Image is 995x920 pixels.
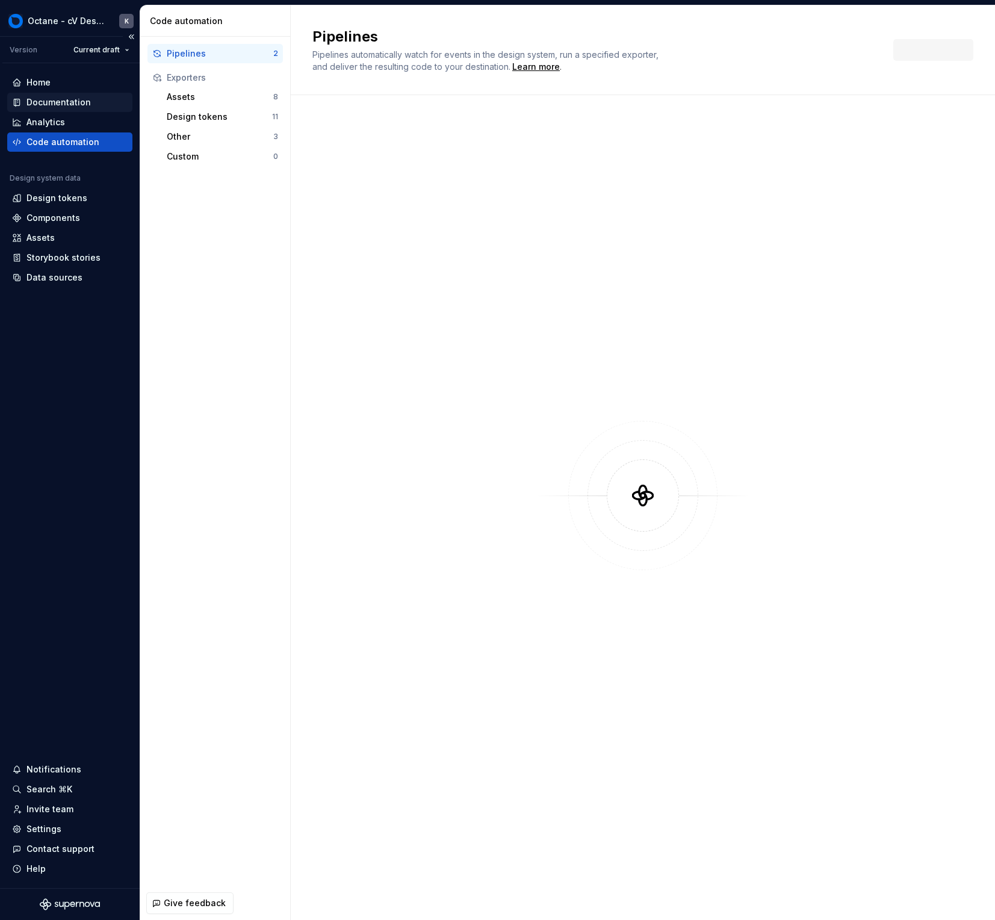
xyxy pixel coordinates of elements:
[167,131,273,143] div: Other
[7,268,132,287] a: Data sources
[10,173,81,183] div: Design system data
[512,61,560,73] a: Learn more
[7,780,132,799] button: Search ⌘K
[167,151,273,163] div: Custom
[162,87,283,107] button: Assets8
[73,45,120,55] span: Current draft
[146,892,234,914] button: Give feedback
[167,48,273,60] div: Pipelines
[273,49,278,58] div: 2
[26,763,81,775] div: Notifications
[510,63,562,72] span: .
[167,111,272,123] div: Design tokens
[162,107,283,126] button: Design tokens11
[26,823,61,835] div: Settings
[26,252,101,264] div: Storybook stories
[7,208,132,228] a: Components
[26,843,95,855] div: Contact support
[167,72,278,84] div: Exporters
[2,8,137,34] button: Octane - cV Design SystemK
[40,898,100,910] svg: Supernova Logo
[273,132,278,141] div: 3
[26,96,91,108] div: Documentation
[26,783,72,795] div: Search ⌘K
[273,92,278,102] div: 8
[273,152,278,161] div: 0
[7,760,132,779] button: Notifications
[7,839,132,859] button: Contact support
[164,897,226,909] span: Give feedback
[28,15,105,27] div: Octane - cV Design System
[26,863,46,875] div: Help
[8,14,23,28] img: 26998d5e-8903-4050-8939-6da79a9ddf72.png
[7,93,132,112] a: Documentation
[26,116,65,128] div: Analytics
[7,819,132,839] a: Settings
[167,91,273,103] div: Assets
[7,800,132,819] a: Invite team
[150,15,285,27] div: Code automation
[10,45,37,55] div: Version
[7,113,132,132] a: Analytics
[162,127,283,146] button: Other3
[26,272,82,284] div: Data sources
[272,112,278,122] div: 11
[7,228,132,247] a: Assets
[26,232,55,244] div: Assets
[7,188,132,208] a: Design tokens
[125,16,129,26] div: K
[7,248,132,267] a: Storybook stories
[68,42,135,58] button: Current draft
[26,212,80,224] div: Components
[26,803,73,815] div: Invite team
[147,44,283,63] button: Pipelines2
[26,76,51,89] div: Home
[7,132,132,152] a: Code automation
[7,859,132,878] button: Help
[312,27,879,46] h2: Pipelines
[26,136,99,148] div: Code automation
[312,49,661,72] span: Pipelines automatically watch for events in the design system, run a specified exporter, and deli...
[162,147,283,166] button: Custom0
[123,28,140,45] button: Collapse sidebar
[26,192,87,204] div: Design tokens
[7,73,132,92] a: Home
